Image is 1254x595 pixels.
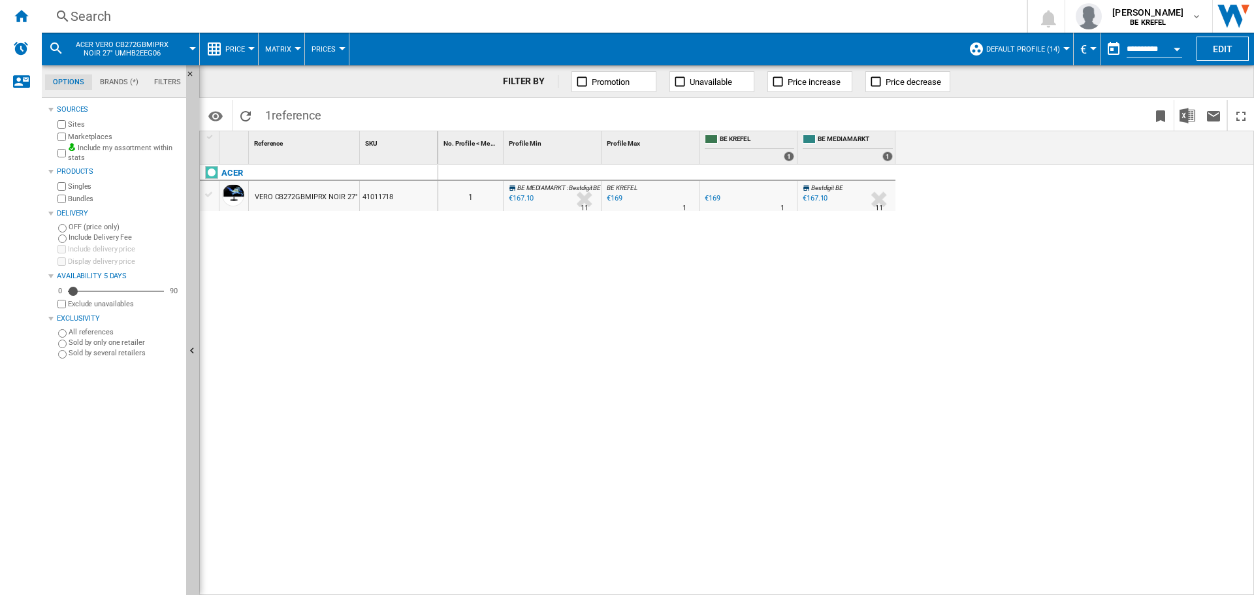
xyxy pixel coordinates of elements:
div: FILTER BY [503,75,558,88]
span: Price [225,45,245,54]
label: Sold by several retailers [69,348,181,358]
button: Price [225,33,251,65]
span: BE KREFEL [607,184,637,191]
input: Singles [57,182,66,191]
div: 0 [55,286,65,296]
span: : Bestdigit BE [567,184,602,191]
button: ACER VERO CB272GBMIPRX NOIR 27" UMHB2EEG06 [69,33,187,65]
button: Hide [186,65,202,89]
div: ACER VERO CB272GBMIPRX NOIR 27" UMHB2EEG06 [48,33,193,65]
div: BE KREFEL 1 offers sold by BE KREFEL [702,131,797,164]
md-tab-item: Options [45,74,92,90]
img: alerts-logo.svg [13,40,29,56]
button: Send this report by email [1200,100,1227,131]
div: Sort None [222,131,248,152]
button: Options [202,104,229,127]
md-menu: Currency [1074,33,1101,65]
input: All references [58,329,67,338]
button: Open calendar [1165,35,1189,59]
button: Unavailable [669,71,754,92]
span: reference [272,108,321,122]
span: ACER VERO CB272GBMIPRX NOIR 27" UMHB2EEG06 [69,40,174,57]
div: Price [206,33,251,65]
div: €169 [703,192,720,205]
div: 90 [167,286,181,296]
input: Sold by several retailers [58,350,67,359]
label: Sites [68,120,181,129]
span: € [1080,42,1087,56]
div: Delivery Time : 11 days [875,202,883,215]
md-tab-item: Brands (*) [92,74,146,90]
span: 1 [259,100,328,127]
div: Availability 5 Days [57,271,181,281]
label: OFF (price only) [69,222,181,232]
div: 1 offers sold by BE KREFEL [784,152,794,161]
label: Display delivery price [68,257,181,266]
input: Display delivery price [57,257,66,266]
button: Price increase [767,71,852,92]
span: Matrix [265,45,291,54]
div: Profile Min Sort None [506,131,601,152]
div: 1 [438,181,503,211]
span: Price increase [788,77,841,87]
label: Include Delivery Fee [69,233,181,242]
input: Bundles [57,195,66,203]
div: €167.10 [801,192,828,205]
label: Sold by only one retailer [69,338,181,347]
div: VERO CB272GBMIPRX NOIR 27" UMHB2EEG06 [255,182,404,212]
input: Include my assortment within stats [57,145,66,161]
button: Promotion [571,71,656,92]
div: Delivery [57,208,181,219]
label: All references [69,327,181,337]
input: OFF (price only) [58,224,67,233]
button: Matrix [265,33,298,65]
button: Bookmark this report [1148,100,1174,131]
md-tab-item: Filters [146,74,189,90]
span: Reference [254,140,283,147]
label: Include my assortment within stats [68,143,181,163]
div: Sort None [506,131,601,152]
input: Sites [57,120,66,129]
div: Products [57,167,181,177]
input: Include Delivery Fee [58,234,67,243]
button: Prices [312,33,342,65]
md-slider: Availability [68,285,164,298]
input: Include delivery price [57,245,66,253]
div: Sources [57,105,181,115]
div: No. Profile < Me Sort None [441,131,503,152]
span: Default profile (14) [986,45,1060,54]
div: Delivery Time : 1 day [683,202,686,215]
div: Search [71,7,993,25]
img: excel-24x24.png [1180,108,1195,123]
div: €169 [705,194,720,202]
div: Sort None [441,131,503,152]
div: Default profile (14) [969,33,1067,65]
span: Profile Max [607,140,640,147]
div: Last updated : Monday, 11 August 2025 10:19 [605,192,622,205]
div: Delivery Time : 1 day [780,202,784,215]
div: Exclusivity [57,314,181,324]
span: Prices [312,45,336,54]
div: SKU Sort None [362,131,438,152]
div: Sort None [362,131,438,152]
div: BE MEDIAMARKT 1 offers sold by BE MEDIAMARKT [800,131,895,164]
span: Profile Min [509,140,541,147]
label: Exclude unavailables [68,299,181,309]
button: Download in Excel [1174,100,1200,131]
div: Last updated : Monday, 11 August 2025 09:40 [507,192,534,205]
div: 1 offers sold by BE MEDIAMARKT [882,152,893,161]
span: Bestdigit BE [811,184,843,191]
b: BE KREFEL [1130,18,1166,27]
button: Default profile (14) [986,33,1067,65]
div: 41011718 [360,181,438,211]
button: md-calendar [1101,36,1127,62]
img: profile.jpg [1076,3,1102,29]
button: Maximize [1228,100,1254,131]
div: Sort None [604,131,699,152]
button: € [1080,33,1093,65]
input: Display delivery price [57,300,66,308]
button: Edit [1197,37,1249,61]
